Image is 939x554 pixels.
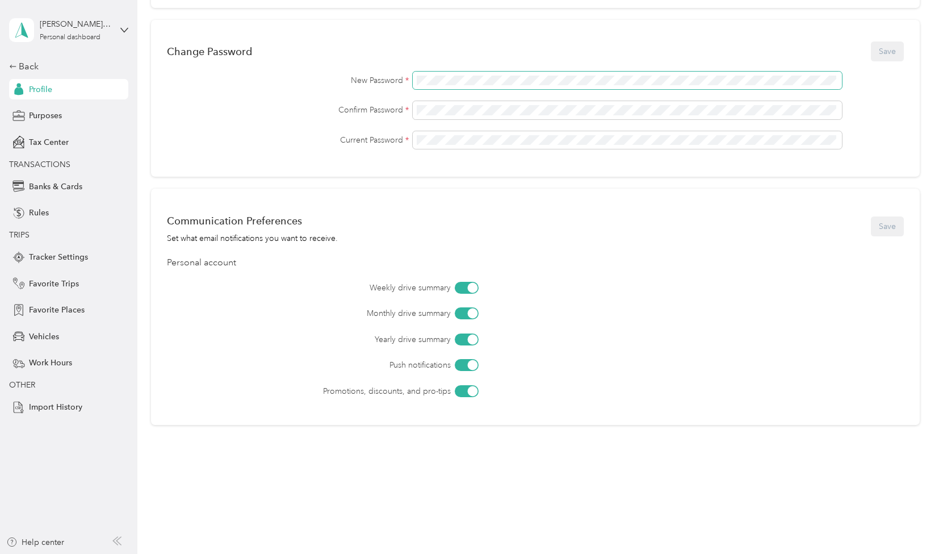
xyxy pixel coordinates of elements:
[29,207,49,219] span: Rules
[167,104,408,116] label: Confirm Password
[9,380,35,390] span: OTHER
[167,134,408,146] label: Current Password
[230,359,451,371] label: Push notifications
[29,401,82,413] span: Import History
[9,230,30,240] span: TRIPS
[29,357,72,369] span: Work Hours
[230,307,451,319] label: Monthly drive summary
[167,45,252,57] div: Change Password
[230,282,451,294] label: Weekly drive summary
[167,215,338,227] div: Communication Preferences
[167,74,408,86] label: New Password
[230,385,451,397] label: Promotions, discounts, and pro-tips
[9,60,123,73] div: Back
[167,232,338,244] div: Set what email notifications you want to receive.
[29,251,88,263] span: Tracker Settings
[29,84,52,95] span: Profile
[29,304,85,316] span: Favorite Places
[6,536,64,548] button: Help center
[9,160,70,169] span: TRANSACTIONS
[29,181,82,193] span: Banks & Cards
[29,331,59,343] span: Vehicles
[230,334,451,345] label: Yearly drive summary
[40,34,100,41] div: Personal dashboard
[875,490,939,554] iframe: Everlance-gr Chat Button Frame
[40,18,111,30] div: [PERSON_NAME][EMAIL_ADDRESS][DOMAIN_NAME]
[29,278,79,290] span: Favorite Trips
[167,256,903,270] div: Personal account
[29,110,62,122] span: Purposes
[29,136,69,148] span: Tax Center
